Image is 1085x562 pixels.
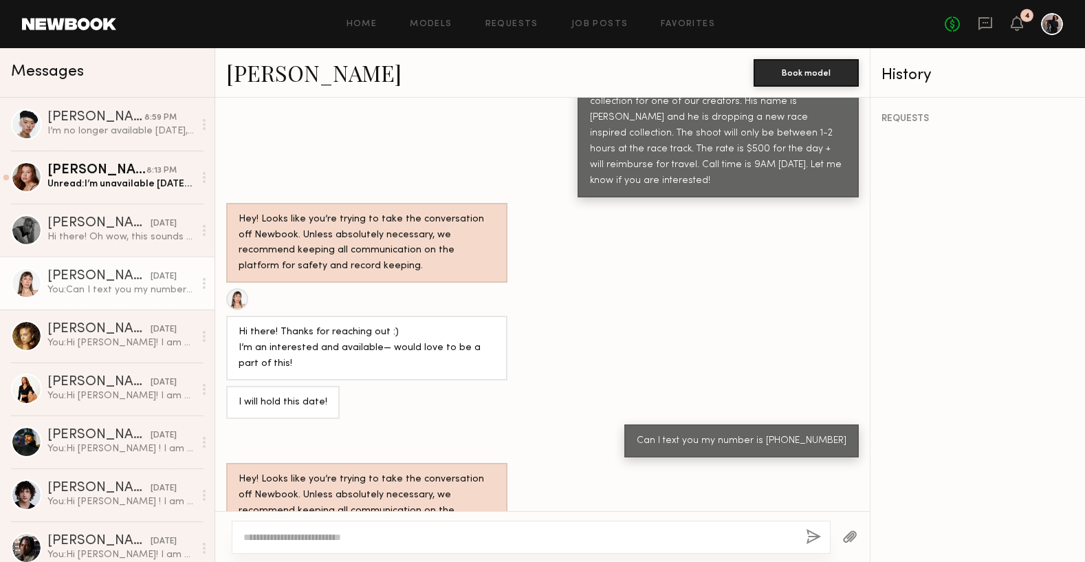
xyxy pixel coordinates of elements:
div: I will hold this date! [239,395,327,411]
button: Book model [754,59,859,87]
div: [DATE] [151,270,177,283]
a: Requests [485,20,538,29]
div: You: Hi [PERSON_NAME] ! I am casting for a quick shoot out in [GEOGRAPHIC_DATA] at the Race Track... [47,442,194,455]
div: [DATE] [151,482,177,495]
div: You: Hi [PERSON_NAME]! I am casting for a quick shoot out in [GEOGRAPHIC_DATA] at the Race Track ... [47,336,194,349]
div: You: Hi [PERSON_NAME]! I am casting for a quick shoot out in [GEOGRAPHIC_DATA] at the Race Track ... [47,548,194,561]
div: [PERSON_NAME] [47,482,151,495]
div: Hey! Looks like you’re trying to take the conversation off Newbook. Unless absolutely necessary, ... [239,472,495,535]
div: [PERSON_NAME] [47,164,146,177]
div: Can I text you my number is [PHONE_NUMBER] [637,433,846,449]
div: [DATE] [151,323,177,336]
a: [PERSON_NAME] [226,58,402,87]
div: 4 [1024,12,1030,20]
div: [PERSON_NAME](Mcknnly) M. [47,429,151,442]
div: [PERSON_NAME] [47,376,151,389]
div: [DATE] [151,429,177,442]
a: Models [410,20,452,29]
div: You: Hi [PERSON_NAME]! I am casting for a quick shoot out in [GEOGRAPHIC_DATA] at the Race Track ... [47,389,194,402]
div: Unread: I’m unavailable [DATE] but thank you so much for the request! I’ve been a big fan of your... [47,177,194,191]
div: [PERSON_NAME] [47,217,151,230]
div: Hi there! Thanks for reaching out :) I’m an interested and available— would love to be a part of ... [239,325,495,372]
div: 8:59 PM [144,111,177,125]
a: Book model [754,66,859,78]
a: Job Posts [571,20,628,29]
div: REQUESTS [881,114,1074,124]
div: Hi there! Oh wow, this sounds like a fun project - Thank you for your interest! Unfortunately I’m... [47,230,194,244]
div: You: Can I text you my number is [PHONE_NUMBER] [47,283,194,296]
div: I’m no longer available [DATE], I have a test shoot and wouldn’t be able to cancel it so last minute [47,125,194,138]
div: [PERSON_NAME] [47,270,151,283]
div: Hi [PERSON_NAME]! I am casting for a quick shoot out in [GEOGRAPHIC_DATA] at the Race Track for a... [590,47,846,189]
div: [DATE] [151,535,177,548]
div: Hey! Looks like you’re trying to take the conversation off Newbook. Unless absolutely necessary, ... [239,212,495,275]
div: 8:13 PM [146,164,177,177]
div: [PERSON_NAME] [47,534,151,548]
div: You: Hi [PERSON_NAME] ! I am casting for a quick shoot out in [GEOGRAPHIC_DATA] at the Race Track... [47,495,194,508]
div: [DATE] [151,217,177,230]
div: [DATE] [151,376,177,389]
a: Home [347,20,377,29]
span: Messages [11,64,84,80]
a: Favorites [661,20,715,29]
div: History [881,67,1074,83]
div: [PERSON_NAME] [47,323,151,336]
div: [PERSON_NAME] [47,111,144,125]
